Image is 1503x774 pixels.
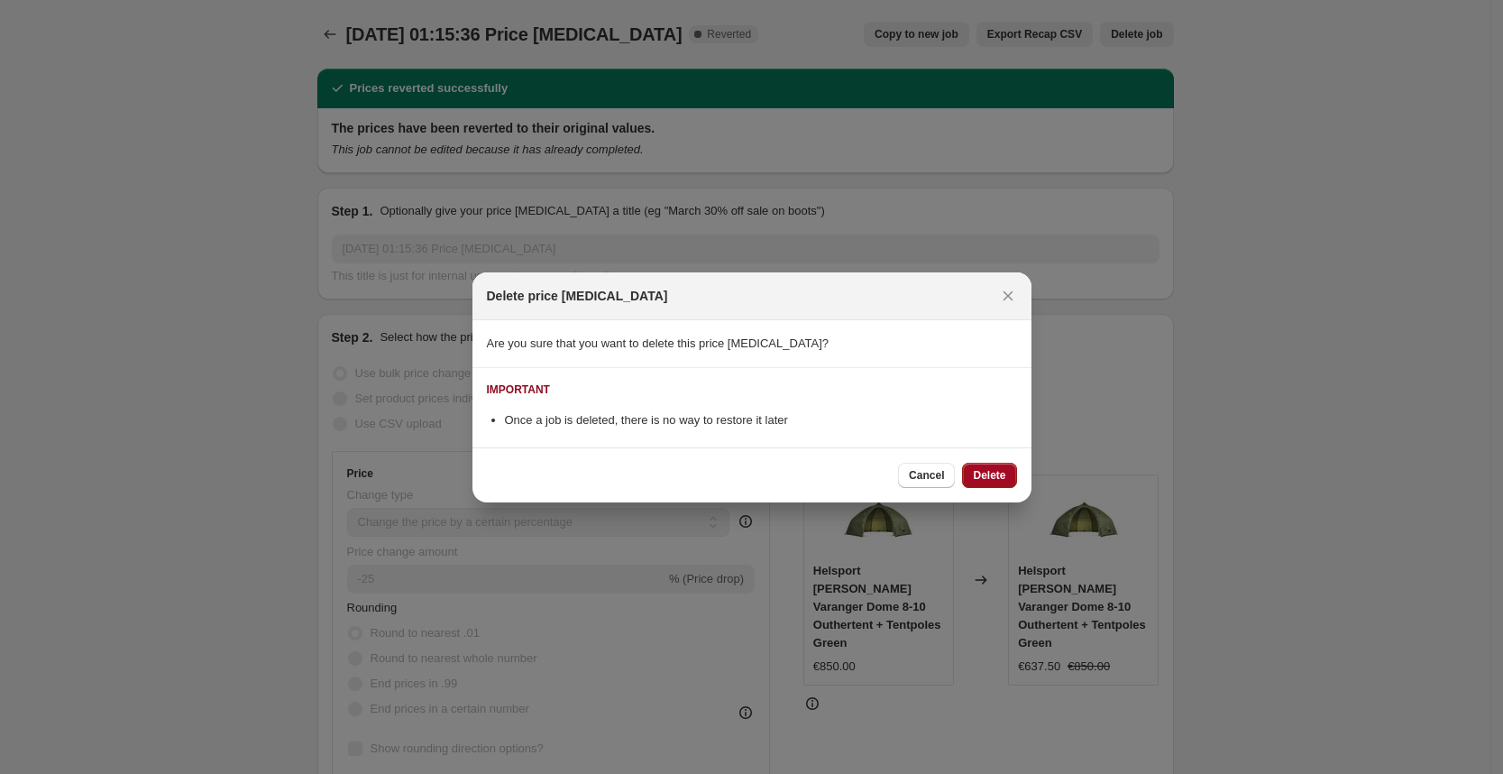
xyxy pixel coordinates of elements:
button: Delete [962,463,1016,488]
span: Are you sure that you want to delete this price [MEDICAL_DATA]? [487,336,829,350]
h2: Delete price [MEDICAL_DATA] [487,287,668,305]
button: Close [995,283,1021,309]
li: Once a job is deleted, there is no way to restore it later [505,411,1017,429]
span: Delete [973,468,1005,483]
button: Cancel [898,463,955,488]
div: IMPORTANT [487,382,550,397]
span: Cancel [909,468,944,483]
